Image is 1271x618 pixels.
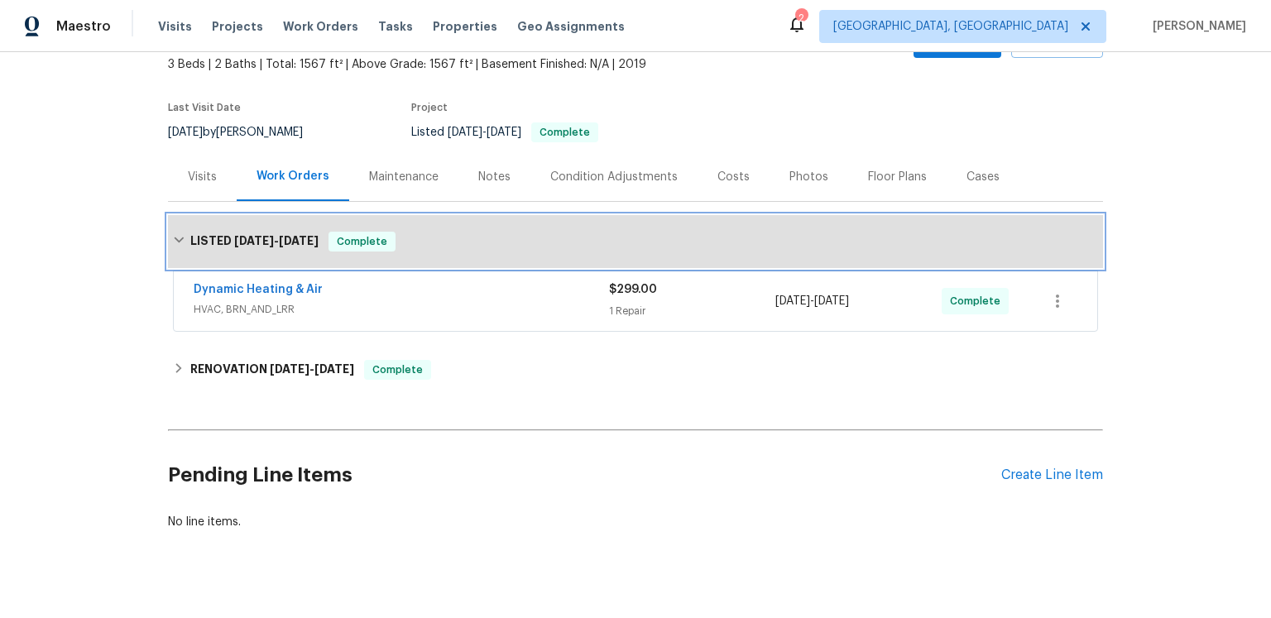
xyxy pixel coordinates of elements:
[448,127,482,138] span: [DATE]
[190,360,354,380] h6: RENOVATION
[1001,467,1103,483] div: Create Line Item
[168,514,1103,530] div: No line items.
[789,169,828,185] div: Photos
[517,18,625,35] span: Geo Assignments
[369,169,439,185] div: Maintenance
[270,363,354,375] span: -
[168,350,1103,390] div: RENOVATION [DATE]-[DATE]Complete
[270,363,309,375] span: [DATE]
[283,18,358,35] span: Work Orders
[478,169,511,185] div: Notes
[868,169,927,185] div: Floor Plans
[56,18,111,35] span: Maestro
[212,18,263,35] span: Projects
[158,18,192,35] span: Visits
[411,103,448,113] span: Project
[814,295,849,307] span: [DATE]
[966,169,1000,185] div: Cases
[775,293,849,309] span: -
[168,215,1103,268] div: LISTED [DATE]-[DATE]Complete
[833,18,1068,35] span: [GEOGRAPHIC_DATA], [GEOGRAPHIC_DATA]
[775,295,810,307] span: [DATE]
[550,169,678,185] div: Condition Adjustments
[314,363,354,375] span: [DATE]
[234,235,319,247] span: -
[487,127,521,138] span: [DATE]
[194,284,323,295] a: Dynamic Heating & Air
[1146,18,1246,35] span: [PERSON_NAME]
[234,235,274,247] span: [DATE]
[190,232,319,252] h6: LISTED
[168,437,1001,514] h2: Pending Line Items
[609,284,657,295] span: $299.00
[168,56,768,73] span: 3 Beds | 2 Baths | Total: 1567 ft² | Above Grade: 1567 ft² | Basement Finished: N/A | 2019
[168,103,241,113] span: Last Visit Date
[717,169,750,185] div: Costs
[950,293,1007,309] span: Complete
[330,233,394,250] span: Complete
[433,18,497,35] span: Properties
[533,127,597,137] span: Complete
[411,127,598,138] span: Listed
[366,362,429,378] span: Complete
[188,169,217,185] div: Visits
[448,127,521,138] span: -
[257,168,329,184] div: Work Orders
[168,127,203,138] span: [DATE]
[795,10,807,26] div: 2
[168,122,323,142] div: by [PERSON_NAME]
[378,21,413,32] span: Tasks
[194,301,609,318] span: HVAC, BRN_AND_LRR
[279,235,319,247] span: [DATE]
[609,303,775,319] div: 1 Repair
